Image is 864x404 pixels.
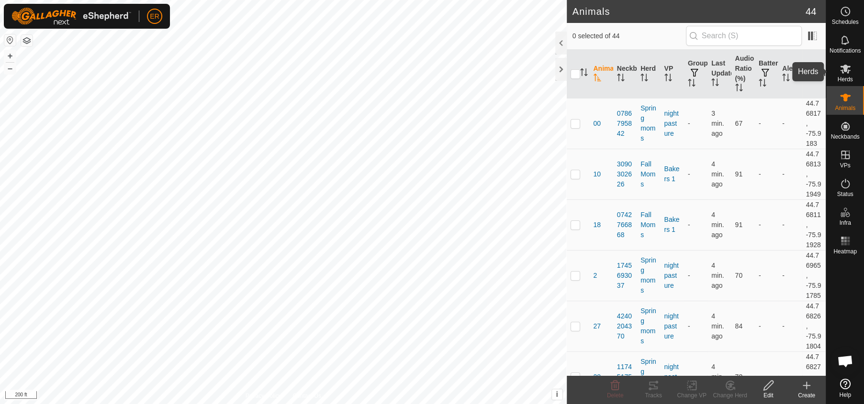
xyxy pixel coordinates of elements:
td: - [778,98,802,149]
div: 4240204370 [617,311,633,341]
span: 2 [594,271,597,281]
span: VPs [840,163,850,168]
div: Create [787,391,826,400]
a: night pasture [664,262,679,289]
th: Herd [637,50,660,98]
span: Infra [839,220,851,226]
span: Oct 4, 2025, 7:35 AM [711,312,724,340]
h2: Animals [572,6,806,17]
span: 44 [806,4,816,19]
p-sorticon: Activate to sort [664,75,672,83]
th: Last Updated [707,50,731,98]
span: Status [837,191,853,197]
span: Notifications [830,48,861,54]
span: ER [150,11,159,22]
span: 27 [594,321,601,331]
span: Help [839,392,851,398]
a: night pasture [664,312,679,340]
button: + [4,50,16,62]
span: Delete [607,392,624,399]
span: 67 [735,120,743,127]
a: Contact Us [292,392,321,400]
th: Neckband [613,50,637,98]
span: 84 [735,322,743,330]
span: Oct 4, 2025, 7:35 AM [711,211,724,239]
td: - [684,301,707,351]
button: Reset Map [4,34,16,46]
td: - [684,351,707,402]
button: Map Layers [21,35,33,46]
span: 00 [594,119,601,129]
p-sorticon: Activate to sort [735,85,743,93]
td: 44.76817, -75.9183 [802,98,826,149]
td: 44.76813, -75.91949 [802,149,826,199]
th: Audio Ratio (%) [731,50,755,98]
span: Herds [837,76,853,82]
td: - [755,250,778,301]
td: - [778,199,802,250]
p-sorticon: Activate to sort [711,80,719,87]
div: Spring moms [640,255,656,295]
td: - [755,149,778,199]
p-sorticon: Activate to sort [594,75,601,83]
th: Animal [590,50,613,98]
p-sorticon: Activate to sort [759,80,766,88]
input: Search (S) [686,26,802,46]
td: - [684,149,707,199]
div: 1745693037 [617,261,633,291]
span: i [556,390,558,398]
th: Groups [684,50,707,98]
span: Animals [835,105,855,111]
div: Spring moms [640,357,656,397]
div: Change Herd [711,391,749,400]
td: - [684,199,707,250]
td: 44.76827, -75.918 [802,351,826,402]
span: 70 [735,272,743,279]
td: - [755,98,778,149]
td: - [778,351,802,402]
span: 91 [735,221,743,229]
p-sorticon: Activate to sort [782,75,790,83]
span: Schedules [831,19,858,25]
p-sorticon: Activate to sort [688,80,696,88]
div: Spring moms [640,103,656,143]
span: 28 [594,372,601,382]
button: i [552,389,562,400]
td: - [684,98,707,149]
th: Location [802,50,826,98]
div: 3090302626 [617,159,633,189]
td: - [778,301,802,351]
th: VP [661,50,684,98]
span: 0 selected of 44 [572,31,686,41]
button: – [4,63,16,74]
a: Bakers 1 [664,216,680,233]
a: night pasture [664,363,679,391]
td: - [684,250,707,301]
a: Privacy Policy [246,392,281,400]
div: Tracks [634,391,673,400]
th: Alerts [778,50,802,98]
td: - [755,301,778,351]
span: Oct 4, 2025, 7:36 AM [711,109,724,137]
th: Battery [755,50,778,98]
span: 10 [594,169,601,179]
td: - [755,351,778,402]
img: Gallagher Logo [11,8,131,25]
div: Change VP [673,391,711,400]
span: Oct 4, 2025, 7:35 AM [711,363,724,391]
span: Neckbands [830,134,859,140]
div: 0742766868 [617,210,633,240]
p-sorticon: Activate to sort [580,70,588,77]
div: Edit [749,391,787,400]
div: 1174517537 [617,362,633,392]
td: 44.76826, -75.91804 [802,301,826,351]
span: Oct 4, 2025, 7:35 AM [711,262,724,289]
div: 0786795842 [617,109,633,139]
td: 44.76811, -75.91928 [802,199,826,250]
p-sorticon: Activate to sort [640,75,648,83]
a: Bakers 1 [664,165,680,183]
a: night pasture [664,109,679,137]
span: 18 [594,220,601,230]
span: Heatmap [833,249,857,254]
div: Fall Moms [640,210,656,240]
